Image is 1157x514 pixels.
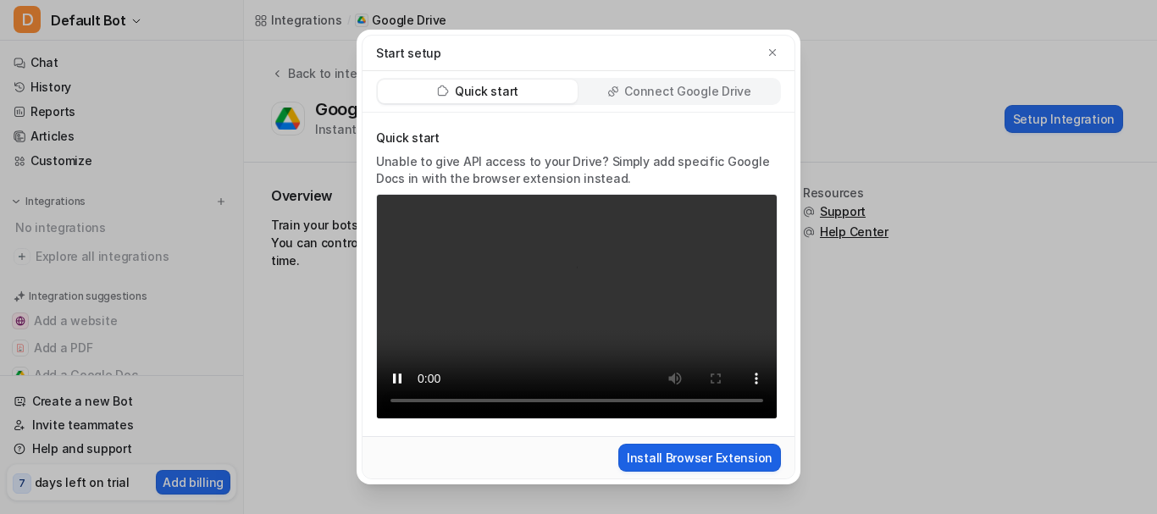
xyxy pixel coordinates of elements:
[618,444,781,472] button: Install Browser Extension
[455,83,518,100] p: Quick start
[376,153,778,187] p: Unable to give API access to your Drive? Simply add specific Google Docs in with the browser exte...
[624,83,750,100] p: Connect Google Drive
[376,44,441,62] p: Start setup
[376,130,778,146] p: Quick start
[376,194,778,420] video: Your browser does not support the video tag.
